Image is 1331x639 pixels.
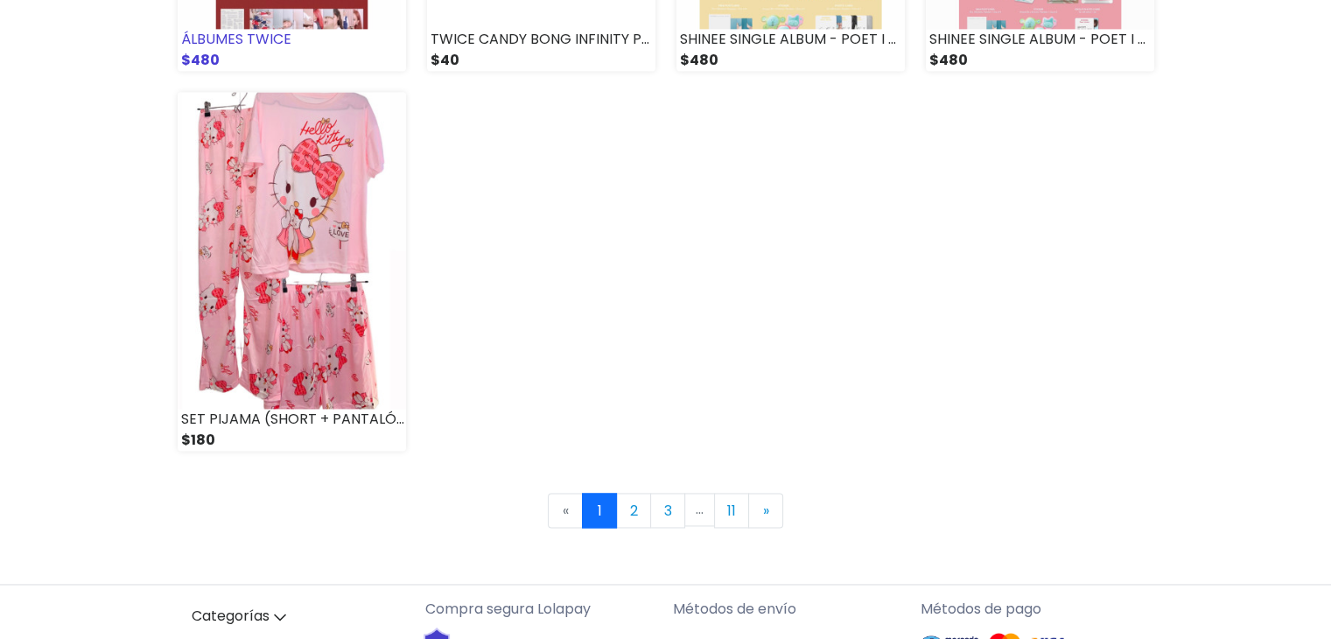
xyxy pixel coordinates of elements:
a: SET PIJAMA (SHORT + PANTALÓN + BLUSA) $180 [178,92,406,451]
div: $180 [178,430,406,451]
a: Next [748,493,783,528]
div: $480 [178,50,406,71]
div: $480 [926,50,1154,71]
div: $480 [676,50,905,71]
a: Categorías [178,599,411,635]
a: 2 [616,493,651,528]
div: ÁLBUMES TWICE [178,29,406,50]
a: 11 [714,493,749,528]
p: Compra segura Lolapay [425,599,659,620]
div: SET PIJAMA (SHORT + PANTALÓN + BLUSA) [178,409,406,430]
a: 1 [582,493,617,528]
p: Métodos de pago [921,599,1154,620]
div: SHINEE SINGLE ALBUM - POET I ARTIST (MAKNAE VER.) [676,29,905,50]
div: TWICE CANDY BONG INFINITY PHOTOCARDS [427,29,655,50]
span: » [763,501,769,521]
p: Métodos de envío [673,599,907,620]
a: 3 [650,493,685,528]
div: SHINEE SINGLE ALBUM - POET I ARTIST (SECONDBORN VER.) [926,29,1154,50]
nav: Page navigation [178,493,1154,528]
div: $40 [427,50,655,71]
img: small_1753300070041.jpeg [178,92,406,409]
